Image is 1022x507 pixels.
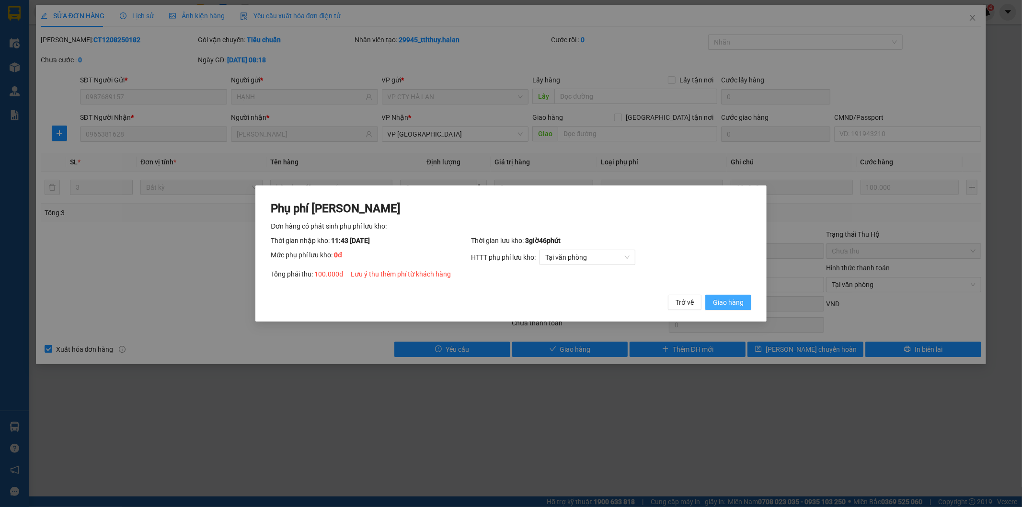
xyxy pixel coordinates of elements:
[545,250,630,265] span: Tại văn phòng
[271,235,471,246] div: Thời gian nhập kho:
[471,235,751,246] div: Thời gian lưu kho:
[705,295,751,310] button: Giao hàng
[12,12,84,60] img: logo.jpg
[334,251,342,259] span: 0 đ
[525,237,561,244] span: 3 giờ 46 phút
[271,250,471,265] div: Mức phụ phí lưu kho:
[351,270,451,278] span: Lưu ý thu thêm phí từ khách hàng
[90,23,401,35] li: 271 - [PERSON_NAME] - [GEOGRAPHIC_DATA] - [GEOGRAPHIC_DATA]
[471,250,751,265] div: HTTT phụ phí lưu kho:
[271,202,401,215] span: Phụ phí [PERSON_NAME]
[331,237,370,244] span: 11:43 [DATE]
[12,65,143,97] b: GỬI : VP [GEOGRAPHIC_DATA]
[668,295,701,310] button: Trở về
[713,297,744,308] span: Giao hàng
[271,221,751,231] div: Đơn hàng có phát sinh phụ phí lưu kho:
[314,270,343,278] span: 100.000 đ
[271,269,751,279] div: Tổng phải thu:
[676,297,694,308] span: Trở về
